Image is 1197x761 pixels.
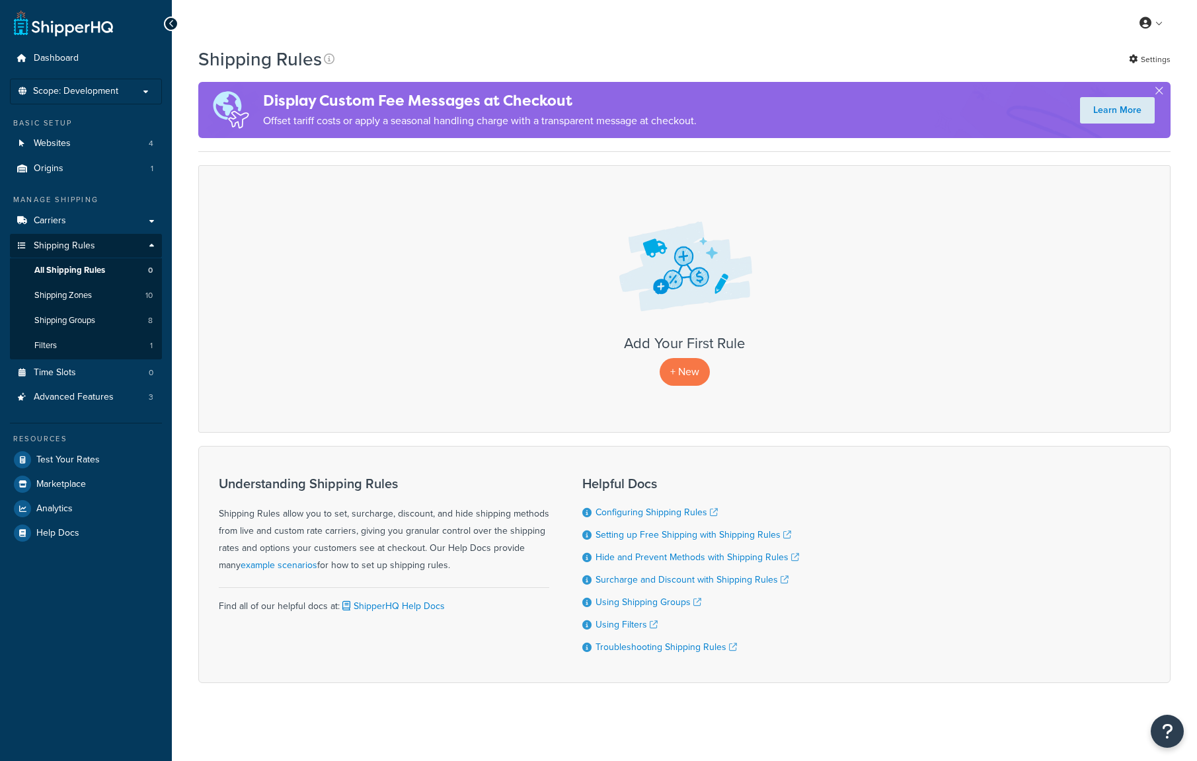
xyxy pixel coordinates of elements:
a: Shipping Zones 10 [10,283,162,308]
a: Carriers [10,209,162,233]
h4: Display Custom Fee Messages at Checkout [263,90,697,112]
li: Filters [10,334,162,358]
span: Help Docs [36,528,79,539]
button: Open Resource Center [1151,715,1184,748]
a: Analytics [10,497,162,521]
a: ShipperHQ Help Docs [340,599,445,613]
span: Shipping Zones [34,290,92,301]
span: 0 [149,367,153,379]
span: 8 [148,315,153,326]
span: 3 [149,392,153,403]
a: Using Filters [596,618,658,632]
span: Test Your Rates [36,454,100,466]
a: Shipping Rules [10,234,162,258]
li: Shipping Zones [10,283,162,308]
a: Time Slots 0 [10,361,162,385]
a: Hide and Prevent Methods with Shipping Rules [596,550,799,564]
a: Using Shipping Groups [596,595,701,609]
a: Setting up Free Shipping with Shipping Rules [596,528,791,542]
span: Scope: Development [33,86,118,97]
a: Websites 4 [10,131,162,156]
h3: Understanding Shipping Rules [219,476,549,491]
a: Test Your Rates [10,448,162,472]
a: Help Docs [10,521,162,545]
a: example scenarios [241,558,317,572]
a: Settings [1129,50,1171,69]
span: Time Slots [34,367,76,379]
span: Carriers [34,215,66,227]
img: duties-banner-06bc72dcb5fe05cb3f9472aba00be2ae8eb53ab6f0d8bb03d382ba314ac3c341.png [198,82,263,138]
span: 1 [151,163,153,174]
span: Filters [34,340,57,351]
h3: Helpful Docs [582,476,799,491]
a: Surcharge and Discount with Shipping Rules [596,573,789,587]
a: Marketplace [10,472,162,496]
a: ShipperHQ Home [14,10,113,36]
span: Websites [34,138,71,149]
span: 1 [150,340,153,351]
a: Advanced Features 3 [10,385,162,410]
div: Shipping Rules allow you to set, surcharge, discount, and hide shipping methods from live and cus... [219,476,549,574]
span: Dashboard [34,53,79,64]
p: Offset tariff costs or apply a seasonal handling charge with a transparent message at checkout. [263,112,697,130]
span: Marketplace [36,479,86,490]
li: Websites [10,131,162,156]
span: Analytics [36,503,73,515]
span: Shipping Rules [34,240,95,252]
div: Manage Shipping [10,194,162,205]
div: Basic Setup [10,118,162,129]
li: Time Slots [10,361,162,385]
span: 0 [148,265,153,276]
a: Filters 1 [10,334,162,358]
span: Shipping Groups [34,315,95,326]
div: Resources [10,433,162,445]
p: + New [660,358,710,385]
a: Configuring Shipping Rules [596,505,718,519]
h1: Shipping Rules [198,46,322,72]
a: Troubleshooting Shipping Rules [596,640,737,654]
a: Dashboard [10,46,162,71]
span: 10 [145,290,153,301]
li: Shipping Rules [10,234,162,359]
a: Origins 1 [10,157,162,181]
span: All Shipping Rules [34,265,105,276]
a: Shipping Groups 8 [10,308,162,333]
li: Advanced Features [10,385,162,410]
li: All Shipping Rules [10,258,162,283]
a: All Shipping Rules 0 [10,258,162,283]
span: Origins [34,163,63,174]
li: Shipping Groups [10,308,162,333]
div: Find all of our helpful docs at: [219,587,549,615]
li: Origins [10,157,162,181]
a: Learn More [1080,97,1155,124]
span: Advanced Features [34,392,114,403]
span: 4 [149,138,153,149]
h3: Add Your First Rule [212,336,1157,351]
